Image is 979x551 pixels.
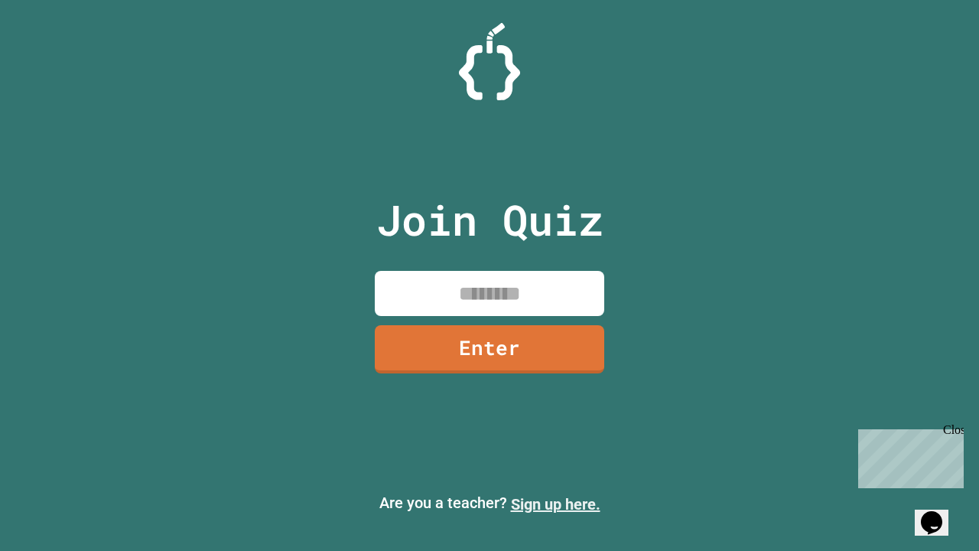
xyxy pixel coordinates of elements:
a: Enter [375,325,604,373]
img: Logo.svg [459,23,520,100]
div: Chat with us now!Close [6,6,106,97]
iframe: chat widget [852,423,964,488]
iframe: chat widget [915,490,964,536]
p: Join Quiz [376,188,603,252]
p: Are you a teacher? [12,491,967,516]
a: Sign up here. [511,495,600,514]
